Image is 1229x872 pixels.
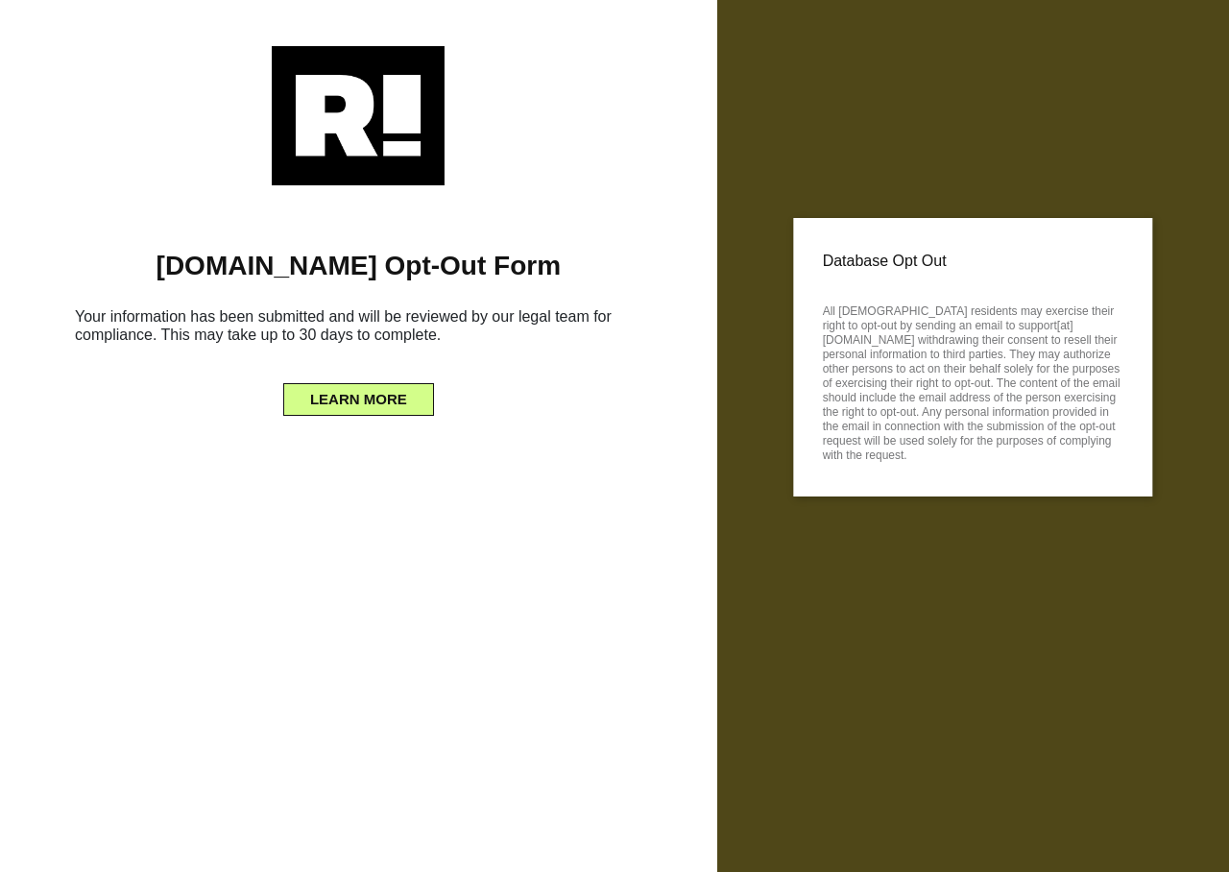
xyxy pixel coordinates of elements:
[29,250,688,282] h1: [DOMAIN_NAME] Opt-Out Form
[283,383,434,416] button: LEARN MORE
[283,386,434,401] a: LEARN MORE
[823,299,1123,463] p: All [DEMOGRAPHIC_DATA] residents may exercise their right to opt-out by sending an email to suppo...
[29,300,688,359] h6: Your information has been submitted and will be reviewed by our legal team for compliance. This m...
[272,46,445,185] img: Retention.com
[823,247,1123,276] p: Database Opt Out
